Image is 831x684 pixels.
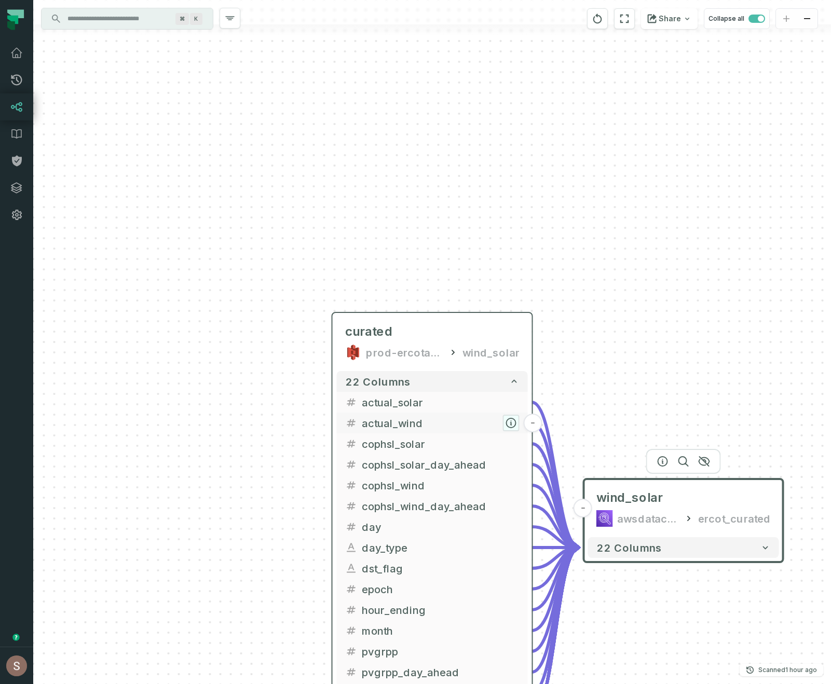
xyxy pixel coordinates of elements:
[345,666,358,678] span: float
[362,498,520,514] span: cophsl_wind_day_ahead
[337,537,528,558] button: day_type
[362,560,520,576] span: dst_flag
[345,604,358,616] span: integer
[337,433,528,454] button: cophsl_solar
[574,499,592,517] button: -
[337,475,528,496] button: cophsl_wind
[345,396,358,408] span: float
[362,519,520,535] span: day
[337,454,528,475] button: cophsl_solar_day_ahead
[532,548,580,672] g: Edge from de0d90dc3e4ba6a94aee77a1b32351fd to cafb7fe48078fb09907e7872794eb140
[337,413,528,433] button: actual_wind
[532,548,580,610] g: Edge from de0d90dc3e4ba6a94aee77a1b32351fd to cafb7fe48078fb09907e7872794eb140
[596,489,663,506] span: wind_solar
[175,13,189,25] span: Press ⌘ + K to focus the search bar
[6,655,27,676] img: avatar of Shay Gafniel
[362,581,520,597] span: epoch
[740,664,823,676] button: Scanned[DATE] 11:01:55 AM
[337,496,528,516] button: cophsl_wind_day_ahead
[190,13,202,25] span: Press ⌘ + K to focus the search bar
[797,9,818,29] button: zoom out
[337,641,528,662] button: pvgrpp
[641,8,698,29] button: Share
[345,479,358,491] span: float
[596,541,662,554] span: 22 columns
[345,437,358,450] span: float
[345,541,358,554] span: string
[698,510,771,527] div: ercot_curated
[362,415,520,431] span: actual_wind
[758,665,817,675] p: Scanned
[532,548,580,631] g: Edge from de0d90dc3e4ba6a94aee77a1b32351fd to cafb7fe48078fb09907e7872794eb140
[345,521,358,533] span: integer
[337,579,528,599] button: epoch
[532,548,580,589] g: Edge from de0d90dc3e4ba6a94aee77a1b32351fd to cafb7fe48078fb09907e7872794eb140
[532,402,580,548] g: Edge from de0d90dc3e4ba6a94aee77a1b32351fd to cafb7fe48078fb09907e7872794eb140
[532,485,580,548] g: Edge from de0d90dc3e4ba6a94aee77a1b32351fd to cafb7fe48078fb09907e7872794eb140
[345,562,358,574] span: string
[345,458,358,471] span: float
[362,436,520,452] span: cophsl_solar
[337,558,528,579] button: dst_flag
[366,344,444,361] div: prod-ercotapi-it-bhl-public-curated/ercot
[362,644,520,659] span: pvgrpp
[345,583,358,595] span: integer
[532,464,580,548] g: Edge from de0d90dc3e4ba6a94aee77a1b32351fd to cafb7fe48078fb09907e7872794eb140
[532,444,580,548] g: Edge from de0d90dc3e4ba6a94aee77a1b32351fd to cafb7fe48078fb09907e7872794eb140
[362,623,520,638] span: month
[337,516,528,537] button: day
[524,414,542,432] button: -
[532,506,580,548] g: Edge from de0d90dc3e4ba6a94aee77a1b32351fd to cafb7fe48078fb09907e7872794eb140
[532,548,580,568] g: Edge from de0d90dc3e4ba6a94aee77a1b32351fd to cafb7fe48078fb09907e7872794eb140
[337,620,528,641] button: month
[462,344,520,361] div: wind_solar
[345,645,358,658] span: float
[532,527,580,548] g: Edge from de0d90dc3e4ba6a94aee77a1b32351fd to cafb7fe48078fb09907e7872794eb140
[345,323,393,340] span: curated
[362,477,520,493] span: cophsl_wind
[704,8,770,29] button: Collapse all
[337,599,528,620] button: hour_ending
[345,624,358,637] span: integer
[345,417,358,429] span: float
[362,394,520,410] span: actual_solar
[345,375,411,388] span: 22 columns
[785,666,817,674] relative-time: Aug 12, 2025, 11:01 AM GMT+3
[345,500,358,512] span: float
[337,392,528,413] button: actual_solar
[532,548,580,651] g: Edge from de0d90dc3e4ba6a94aee77a1b32351fd to cafb7fe48078fb09907e7872794eb140
[11,633,21,642] div: Tooltip anchor
[362,540,520,555] span: day_type
[617,510,679,527] div: awsdatacatalog
[362,457,520,472] span: cophsl_solar_day_ahead
[337,662,528,682] button: pvgrpp_day_ahead
[362,602,520,618] span: hour_ending
[362,664,520,680] span: pvgrpp_day_ahead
